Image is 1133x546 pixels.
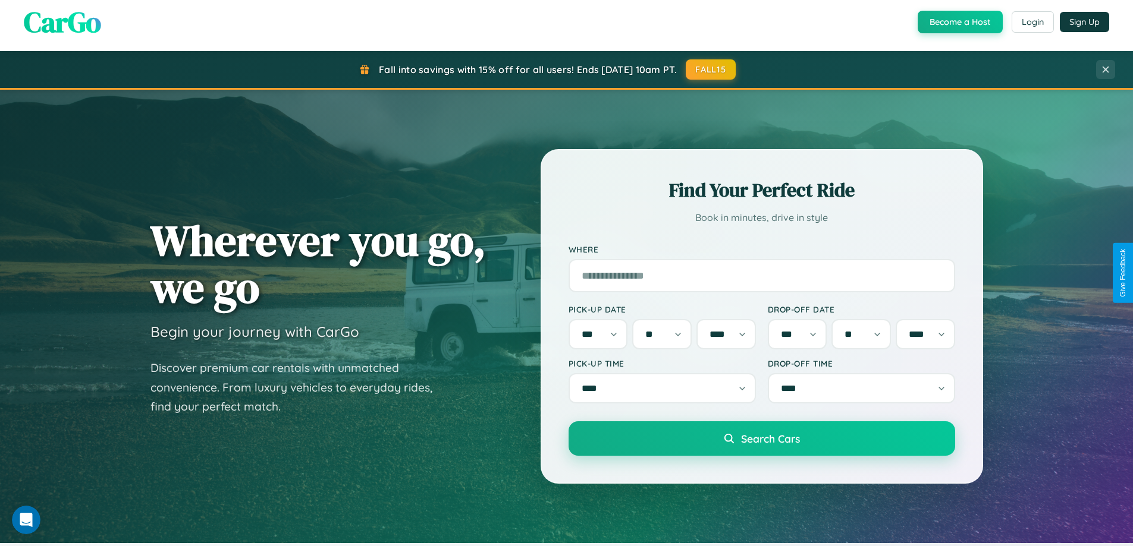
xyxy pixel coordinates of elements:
button: FALL15 [686,59,736,80]
label: Where [569,244,955,254]
span: Search Cars [741,432,800,445]
button: Become a Host [918,11,1003,33]
p: Book in minutes, drive in style [569,209,955,226]
h2: Find Your Perfect Ride [569,177,955,203]
label: Pick-up Time [569,358,756,368]
p: Discover premium car rentals with unmatched convenience. From luxury vehicles to everyday rides, ... [150,358,448,416]
button: Login [1012,11,1054,33]
label: Pick-up Date [569,304,756,314]
button: Sign Up [1060,12,1109,32]
span: CarGo [24,2,101,42]
button: Search Cars [569,421,955,456]
h3: Begin your journey with CarGo [150,323,359,340]
iframe: Intercom live chat [12,506,40,534]
label: Drop-off Time [768,358,955,368]
label: Drop-off Date [768,304,955,314]
h1: Wherever you go, we go [150,217,486,311]
div: Give Feedback [1119,249,1127,297]
span: Fall into savings with 15% off for all users! Ends [DATE] 10am PT. [379,64,677,75]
